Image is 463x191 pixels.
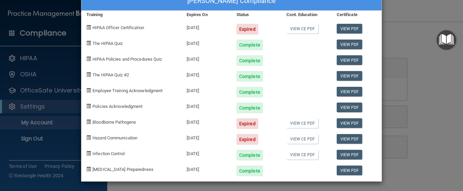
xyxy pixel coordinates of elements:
[92,72,129,77] span: The HIPAA Quiz #2
[286,24,318,34] a: View CE PDF
[92,104,142,109] span: Policies Acknowledgment
[81,11,182,19] div: Training
[92,120,136,125] span: Bloodborne Pathogens
[337,87,362,97] a: View PDF
[182,129,231,145] div: [DATE]
[182,19,231,35] div: [DATE]
[337,103,362,112] a: View PDF
[92,25,144,30] span: HIPAA Officer Certification
[237,150,263,161] div: Complete
[182,113,231,129] div: [DATE]
[337,134,362,144] a: View PDF
[182,145,231,161] div: [DATE]
[286,134,318,144] a: View CE PDF
[182,161,231,176] div: [DATE]
[337,40,362,49] a: View PDF
[182,11,231,19] div: Expires On
[92,135,137,140] span: Hazard Communication
[92,151,125,156] span: Infection Control
[337,118,362,128] a: View PDF
[237,24,258,35] div: Expired
[92,57,162,62] span: HIPAA Policies and Procedures Quiz
[237,166,263,176] div: Complete
[182,66,231,82] div: [DATE]
[182,50,231,66] div: [DATE]
[237,134,258,145] div: Expired
[237,71,263,82] div: Complete
[92,167,153,172] span: [MEDICAL_DATA] Preparedness
[337,166,362,175] a: View PDF
[237,87,263,98] div: Complete
[337,150,362,160] a: View PDF
[237,103,263,113] div: Complete
[237,40,263,50] div: Complete
[337,24,362,34] a: View PDF
[332,11,382,19] div: Certificate
[437,30,456,50] button: Open Resource Center
[182,98,231,113] div: [DATE]
[92,41,123,46] span: The HIPAA Quiz
[337,71,362,81] a: View PDF
[92,88,162,93] span: Employee Training Acknowledgment
[337,55,362,65] a: View PDF
[281,11,331,19] div: Cont. Education
[286,118,318,128] a: View CE PDF
[237,118,258,129] div: Expired
[286,150,318,160] a: View CE PDF
[182,82,231,98] div: [DATE]
[237,55,263,66] div: Complete
[231,11,281,19] div: Status
[182,35,231,50] div: [DATE]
